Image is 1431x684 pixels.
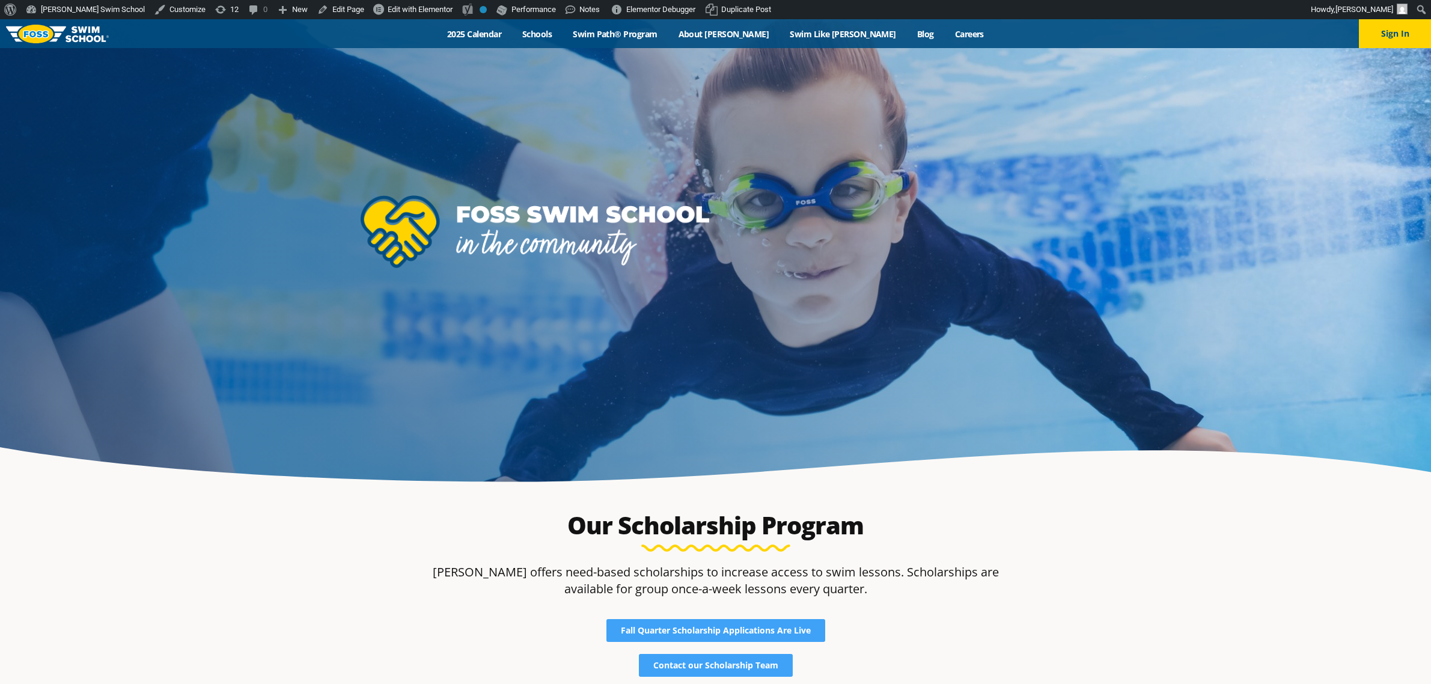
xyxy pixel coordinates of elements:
span: Edit with Elementor [388,5,453,14]
a: Schools [512,28,563,40]
a: Swim Path® Program [563,28,668,40]
a: 2025 Calendar [437,28,512,40]
div: No index [480,6,487,13]
a: Fall Quarter Scholarship Applications Are Live [606,619,825,642]
h2: Our Scholarship Program [432,511,999,540]
a: Swim Like [PERSON_NAME] [780,28,907,40]
a: Blog [906,28,944,40]
span: [PERSON_NAME] [1335,5,1393,14]
a: Careers [944,28,994,40]
span: Contact our Scholarship Team [653,661,778,670]
span: Fall Quarter Scholarship Applications Are Live [621,626,811,635]
a: About [PERSON_NAME] [668,28,780,40]
img: FOSS Swim School Logo [6,25,109,43]
a: Contact our Scholarship Team [639,654,793,677]
button: Sign In [1359,19,1431,48]
p: [PERSON_NAME] offers need-based scholarships to increase access to swim lessons. Scholarships are... [432,564,999,597]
